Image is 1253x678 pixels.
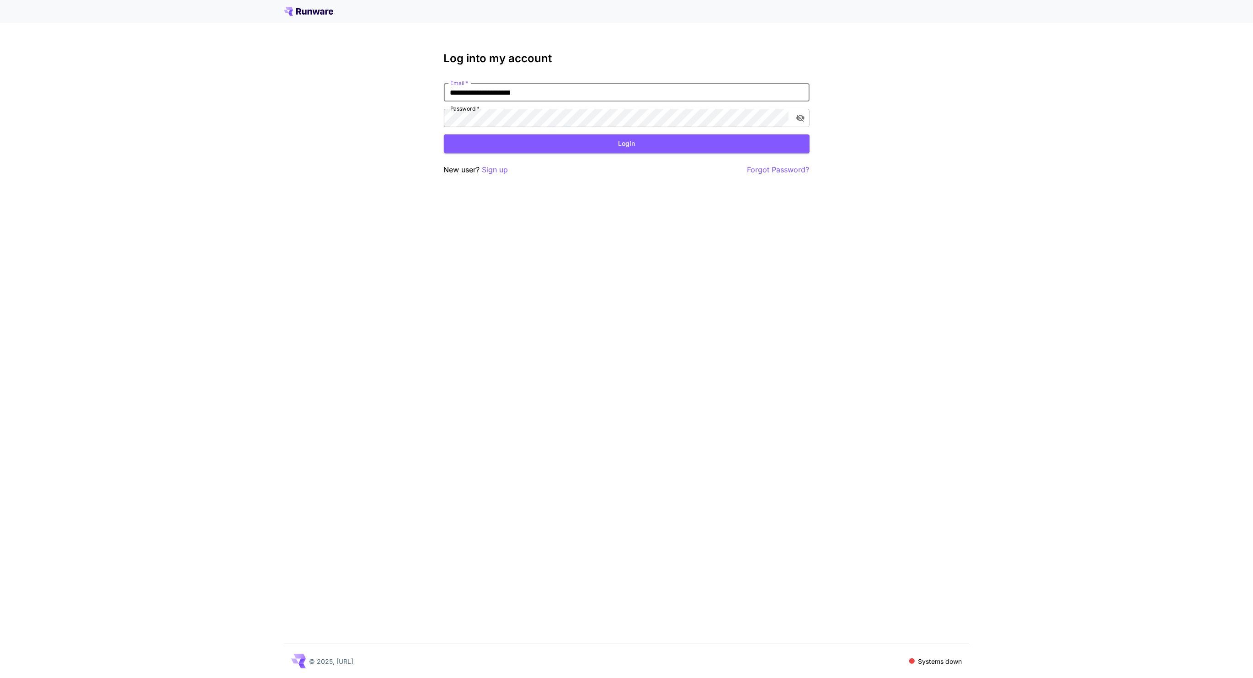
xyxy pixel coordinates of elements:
[918,657,962,666] p: Systems down
[450,79,468,87] label: Email
[747,164,810,176] button: Forgot Password?
[482,164,508,176] button: Sign up
[792,110,809,126] button: toggle password visibility
[444,134,810,153] button: Login
[444,164,508,176] p: New user?
[450,105,480,112] label: Password
[309,657,354,666] p: © 2025, [URL]
[444,52,810,65] h3: Log into my account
